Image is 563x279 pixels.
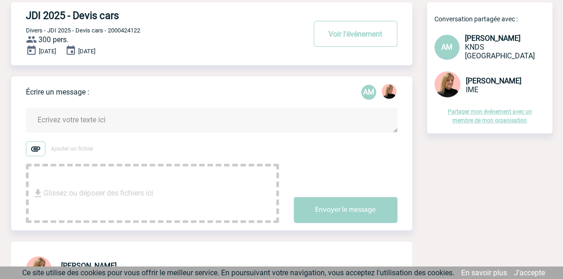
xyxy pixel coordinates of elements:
span: [PERSON_NAME] [61,261,117,270]
button: Voir l'événement [314,21,397,47]
p: AM [361,85,376,100]
img: file_download.svg [32,188,43,199]
img: 131233-0.png [434,71,460,97]
button: Envoyer le message [294,197,397,223]
span: KNDS [GEOGRAPHIC_DATA] [465,43,535,60]
span: [PERSON_NAME] [466,76,521,85]
span: Ce site utilise des cookies pour vous offrir le meilleur service. En poursuivant votre navigation... [22,268,454,277]
div: Estelle PERIOU [382,84,396,101]
a: J'accepte [514,268,545,277]
a: Partager mon événement avec un membre de mon organisation [448,108,532,124]
span: [PERSON_NAME] [465,34,520,43]
p: Conversation partagée avec : [434,15,552,23]
p: Écrire un message : [26,88,89,96]
span: [DATE] [78,48,95,55]
span: Ajouter un fichier [51,146,93,152]
span: Divers - JDI 2025 - Devis cars - 2000424122 [26,27,140,34]
img: 131233-0.png [382,84,396,99]
div: Aurélie MORO [361,85,376,100]
h4: JDI 2025 - Devis cars [26,10,278,21]
span: AM [441,43,452,51]
a: En savoir plus [461,268,507,277]
span: IME [466,85,478,94]
span: Glissez ou déposer des fichiers ici [43,170,153,216]
span: [DATE] [39,48,56,55]
span: 300 pers. [38,35,68,44]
